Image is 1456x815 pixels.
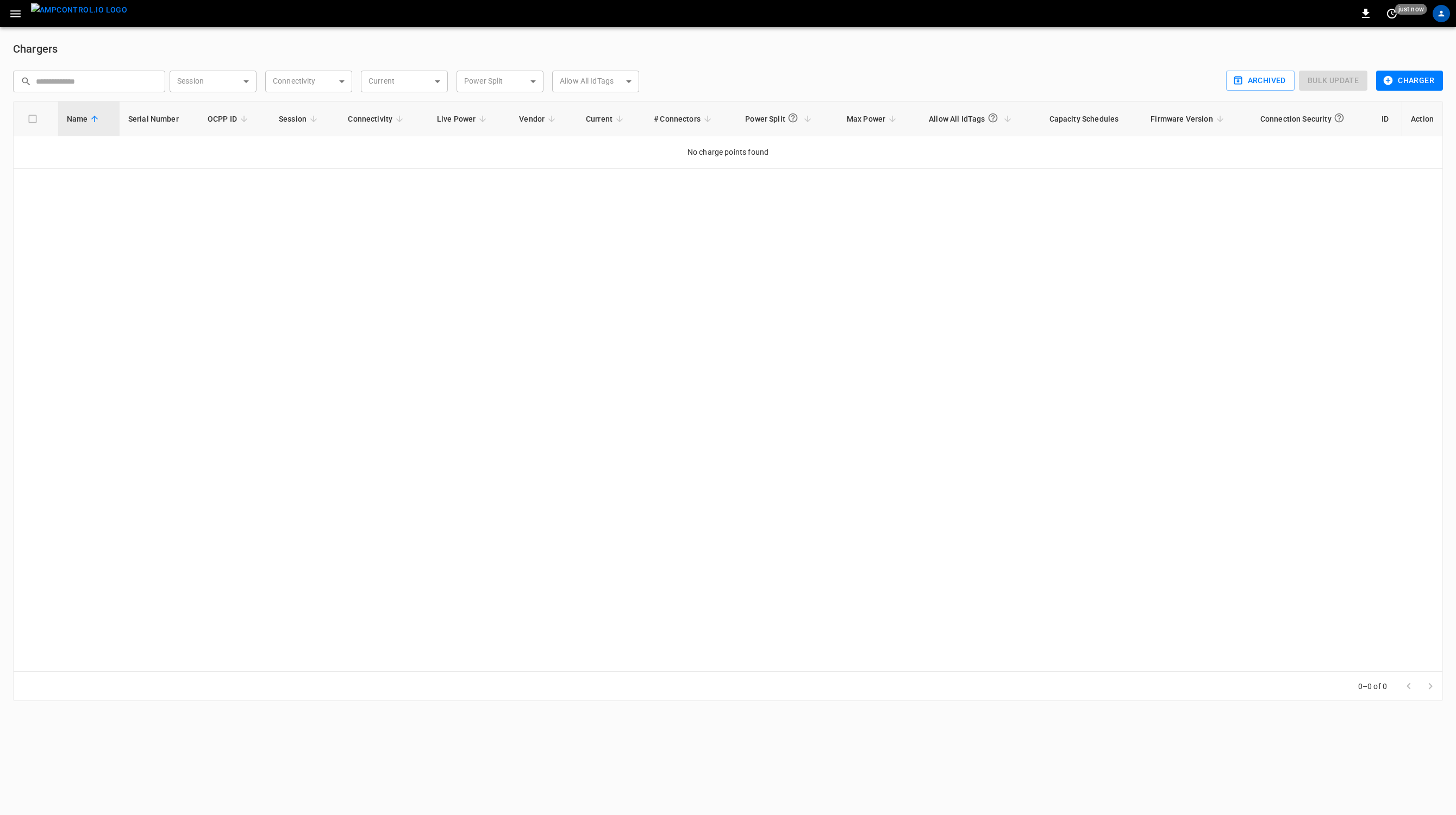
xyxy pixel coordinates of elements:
button: set refresh interval [1383,5,1401,22]
span: Connectivity [348,112,407,125]
span: Power Split [745,108,815,129]
img: ampcontrol.io logo [31,3,127,17]
td: No charge points found [14,136,1442,169]
span: Live Power [437,112,490,125]
span: Vendor [519,112,559,125]
span: Max Power [847,112,899,125]
span: Allow All IdTags [929,108,1014,129]
span: Name [67,112,102,125]
span: OCPP ID [208,112,251,125]
button: Archived [1226,71,1295,91]
th: Capacity Schedules [1041,102,1142,136]
div: profile-icon [1433,5,1450,22]
span: Firmware Version [1151,112,1227,125]
button: Charger [1376,71,1443,91]
span: just now [1395,4,1427,15]
p: 0–0 of 0 [1358,681,1387,692]
span: Session [279,112,321,125]
th: ID [1373,102,1402,136]
span: Current [586,112,627,125]
th: Action [1402,102,1442,136]
th: Serial Number [120,102,199,136]
h6: Chargers [13,40,1443,58]
div: Connection Security [1260,108,1347,129]
span: # Connectors [654,112,715,125]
